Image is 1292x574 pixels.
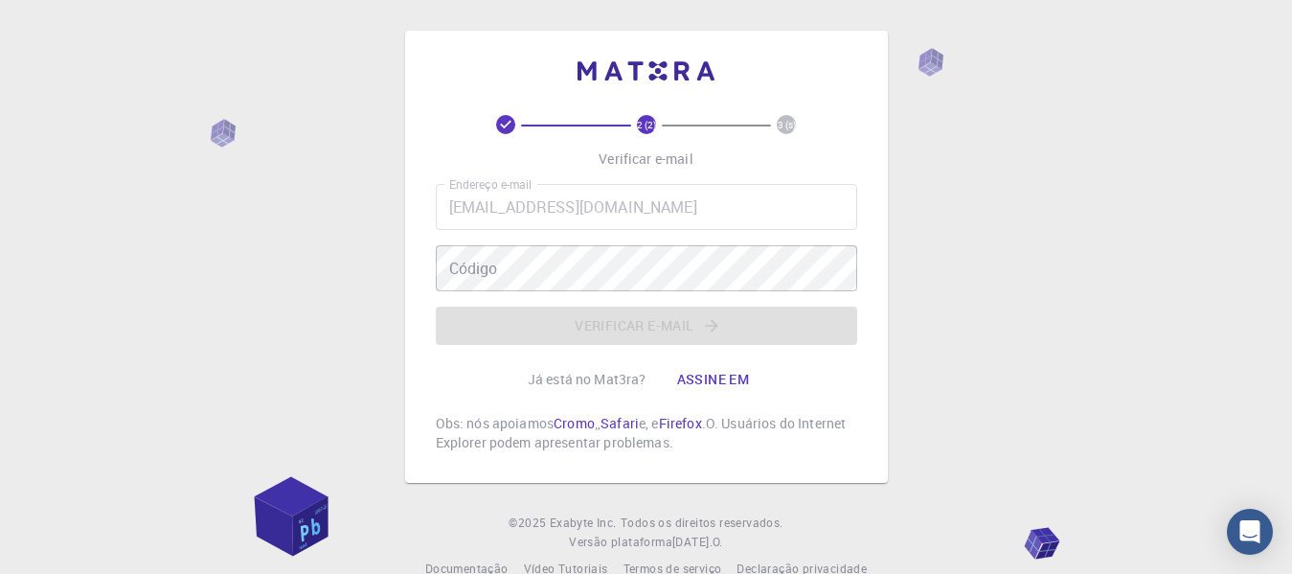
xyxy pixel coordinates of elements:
span: Versão plataforma [569,533,672,552]
span: © 2025 [509,514,549,533]
text: 2 (2) [637,118,656,131]
a: Firefox [659,414,702,432]
span: Exabyte Inc. [550,515,617,530]
p: Obs: nós apoiamos ‚, e, e .O. Usuários do Internet Explorer podem apresentar problemas. [436,414,857,452]
span: Todos os direitos reservados. [621,514,783,533]
p: Já está no Mat3ra? [528,370,646,389]
span: [DATE] .O. [672,534,723,549]
text: 3 (s) [778,118,796,131]
a: Exabyte Inc. [550,514,617,533]
a: Cromo [554,414,595,432]
label: Endereço e-mail [449,176,532,193]
p: Verificar e-mail [599,149,692,169]
button: Assine em [662,360,765,399]
a: [DATE].O. [672,533,723,552]
a: Safari [601,414,639,432]
div: Open Intercom Messenger [1227,509,1273,555]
